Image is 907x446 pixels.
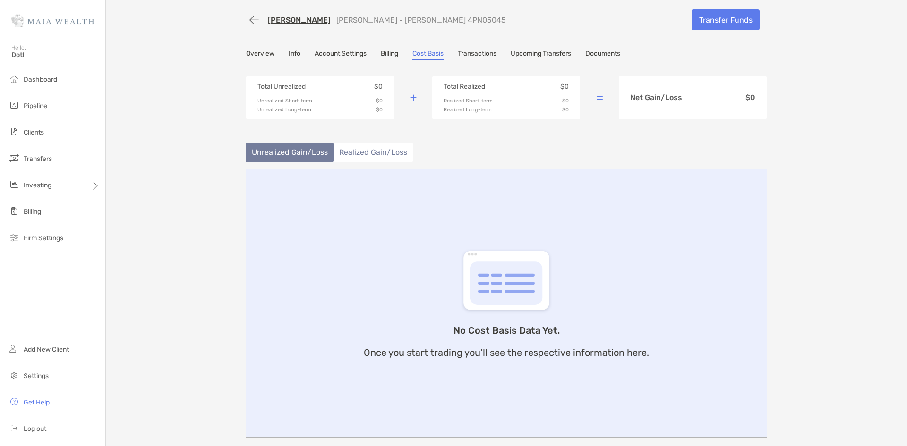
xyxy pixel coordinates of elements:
[745,94,755,101] p: $0
[585,50,620,60] a: Documents
[24,345,69,353] span: Add New Client
[24,155,52,163] span: Transfers
[9,100,20,111] img: pipeline icon
[9,343,20,354] img: add_new_client icon
[374,84,383,90] p: $0
[562,107,569,112] p: $0
[11,51,100,59] span: Dot!
[246,50,274,60] a: Overview
[24,102,47,110] span: Pipeline
[24,76,57,84] span: Dashboard
[9,152,20,164] img: transfers icon
[334,143,413,162] li: Realized Gain/Loss
[257,98,312,103] p: Unrealized Short-term
[9,422,20,434] img: logout icon
[560,84,569,90] p: $0
[24,208,41,216] span: Billing
[24,128,44,136] span: Clients
[246,143,334,162] li: Unrealized Gain/Loss
[24,181,51,189] span: Investing
[9,370,20,381] img: settings icon
[444,84,485,90] p: Total Realized
[257,107,311,112] p: Unrealized Long-term
[257,84,306,90] p: Total Unrealized
[381,50,398,60] a: Billing
[630,94,682,101] p: Net Gain/Loss
[336,16,506,25] p: [PERSON_NAME] - [PERSON_NAME] 4PN05045
[9,179,20,190] img: investing icon
[289,50,300,60] a: Info
[9,126,20,137] img: clients icon
[364,347,649,358] p: Once you start trading you’ll see the respective information here.
[24,398,50,406] span: Get Help
[9,396,20,407] img: get-help icon
[511,50,571,60] a: Upcoming Transfers
[24,372,49,380] span: Settings
[9,232,20,243] img: firm-settings icon
[11,4,94,38] img: Zoe Logo
[412,50,444,60] a: Cost Basis
[444,98,493,103] p: Realized Short-term
[9,73,20,84] img: dashboard icon
[453,325,560,336] h4: No Cost Basis Data Yet.
[315,50,367,60] a: Account Settings
[9,205,20,217] img: billing icon
[376,98,383,103] p: $0
[24,425,46,433] span: Log out
[692,9,760,30] a: Transfer Funds
[268,16,331,25] a: [PERSON_NAME]
[562,98,569,103] p: $0
[24,234,63,242] span: Firm Settings
[444,107,492,112] p: Realized Long-term
[376,107,383,112] p: $0
[458,50,496,60] a: Transactions
[459,249,554,314] img: basis report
